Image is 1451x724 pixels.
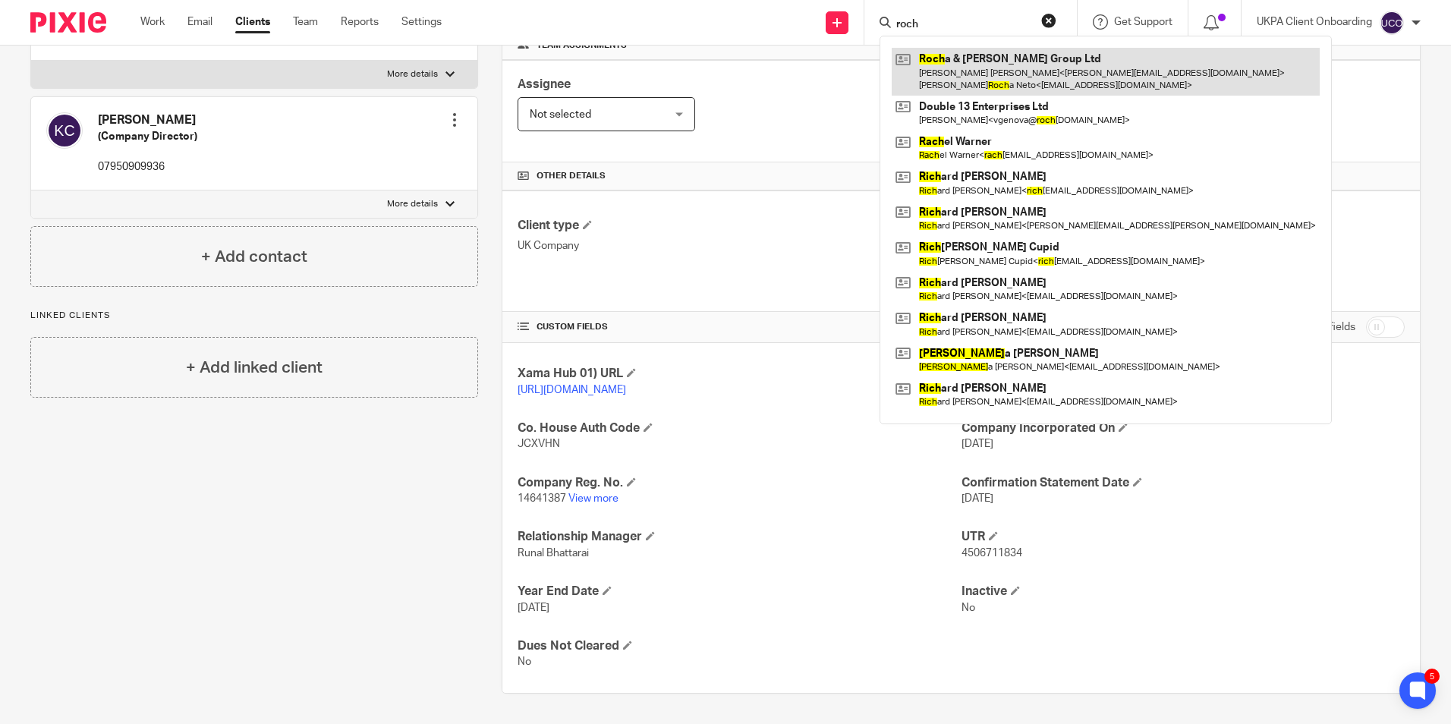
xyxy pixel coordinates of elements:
h4: Relationship Manager [518,529,961,545]
img: svg%3E [46,112,83,149]
p: More details [387,68,438,80]
span: [DATE] [962,439,993,449]
p: 07950909936 [98,159,197,175]
a: View more [568,493,618,504]
h4: CUSTOM FIELDS [518,321,961,333]
a: Clients [235,14,270,30]
span: 4506711834 [962,548,1022,559]
span: No [962,603,975,613]
h4: Client type [518,218,961,234]
a: Team [293,14,318,30]
h5: (Company Director) [98,129,197,144]
span: JCXVHN [518,439,560,449]
h4: Company Incorporated On [962,420,1405,436]
h4: Xama Hub 01) URL [518,366,961,382]
h4: Year End Date [518,584,961,600]
span: 14641387 [518,493,566,504]
div: 5 [1424,669,1440,684]
span: Runal Bhattarai [518,548,589,559]
h4: Dues Not Cleared [518,638,961,654]
input: Search [895,18,1031,32]
h4: + Add linked client [186,356,323,379]
p: UKPA Client Onboarding [1257,14,1372,30]
h4: Inactive [962,584,1405,600]
p: UK Company [518,238,961,253]
a: Work [140,14,165,30]
h4: UTR [962,529,1405,545]
span: Not selected [530,109,591,120]
span: [DATE] [962,493,993,504]
p: More details [387,198,438,210]
span: Other details [537,170,606,182]
span: Get Support [1114,17,1172,27]
h4: Co. House Auth Code [518,420,961,436]
h4: Confirmation Statement Date [962,475,1405,491]
img: svg%3E [1380,11,1404,35]
a: Reports [341,14,379,30]
h4: [PERSON_NAME] [98,112,197,128]
button: Clear [1041,13,1056,28]
h4: + Add contact [201,245,307,269]
img: Pixie [30,12,106,33]
h4: Company Reg. No. [518,475,961,491]
span: No [518,656,531,667]
a: Email [187,14,212,30]
p: Linked clients [30,310,478,322]
span: [DATE] [518,603,549,613]
a: [URL][DOMAIN_NAME] [518,385,626,395]
a: Settings [401,14,442,30]
span: Assignee [518,78,571,90]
